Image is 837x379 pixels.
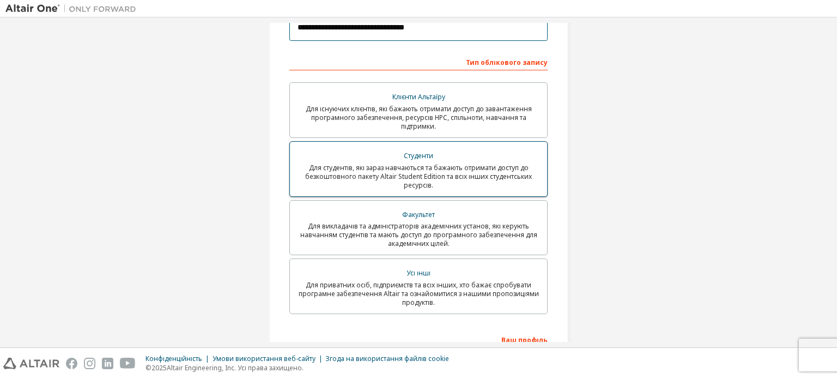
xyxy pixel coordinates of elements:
[392,92,445,101] font: Клієнти Альтаїру
[404,151,433,160] font: Студенти
[305,163,532,190] font: Для студентів, які зараз навчаються та бажають отримати доступ до безкоштовного пакету Altair Stu...
[402,210,435,219] font: Факультет
[326,354,449,363] font: Згода на використання файлів cookie
[300,221,537,248] font: Для викладачів та адміністраторів академічних установ, які керують навчанням студентів та мають д...
[84,358,95,369] img: instagram.svg
[102,358,113,369] img: linkedin.svg
[145,363,151,372] font: ©
[407,268,430,278] font: Усі інші
[3,358,59,369] img: altair_logo.svg
[306,104,532,131] font: Для існуючих клієнтів, які бажають отримати доступ до завантаження програмного забезпечення, ресу...
[213,354,316,363] font: Умови використання веб-сайту
[501,335,548,345] font: Ваш профіль
[299,280,539,307] font: Для приватних осіб, підприємств та всіх інших, хто бажає спробувати програмне забезпечення Altair...
[466,58,548,67] font: Тип облікового запису
[120,358,136,369] img: youtube.svg
[167,363,304,372] font: Altair Engineering, Inc. Усі права захищено.
[66,358,77,369] img: facebook.svg
[145,354,202,363] font: Конфіденційність
[5,3,142,14] img: Альтаїр Один
[151,363,167,372] font: 2025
